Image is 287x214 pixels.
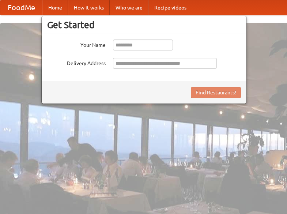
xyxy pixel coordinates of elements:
[191,87,241,98] button: Find Restaurants!
[110,0,148,15] a: Who we are
[42,0,68,15] a: Home
[47,19,241,30] h3: Get Started
[47,58,106,67] label: Delivery Address
[68,0,110,15] a: How it works
[0,0,42,15] a: FoodMe
[148,0,192,15] a: Recipe videos
[47,40,106,49] label: Your Name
